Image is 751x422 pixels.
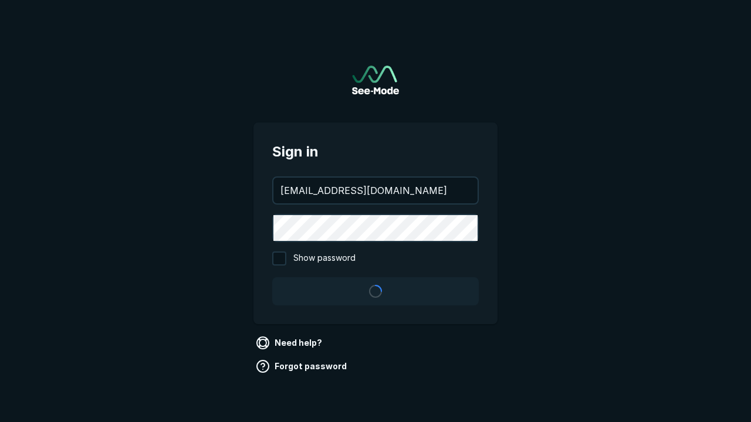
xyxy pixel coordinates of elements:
a: Forgot password [253,357,351,376]
a: Go to sign in [352,66,399,94]
span: Sign in [272,141,479,162]
a: Need help? [253,333,327,352]
span: Show password [293,251,356,266]
input: your@email.com [273,178,478,203]
img: See-Mode Logo [352,66,399,94]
